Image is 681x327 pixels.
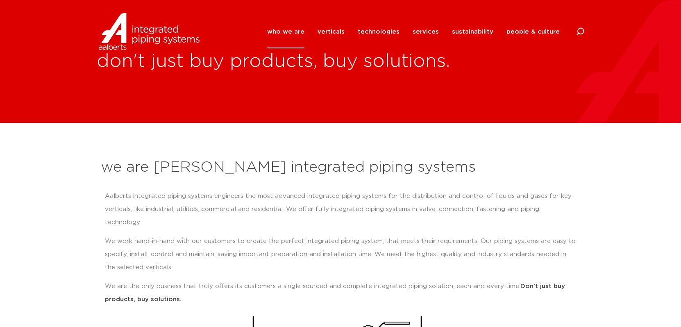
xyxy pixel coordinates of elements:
[267,15,304,48] a: who we are
[105,235,576,274] p: We work hand-in-hand with our customers to create the perfect integrated piping system, that meet...
[358,15,400,48] a: technologies
[101,158,580,177] h2: we are [PERSON_NAME] integrated piping systems
[105,280,576,306] p: We are the only business that truly offers its customers a single sourced and complete integrated...
[318,15,345,48] a: verticals
[105,190,576,229] p: Aalberts integrated piping systems engineers the most advanced integrated piping systems for the ...
[452,15,493,48] a: sustainability
[97,48,681,75] h1: don't just buy products, buy solutions.
[267,15,560,48] nav: Menu
[413,15,439,48] a: services
[506,15,560,48] a: people & culture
